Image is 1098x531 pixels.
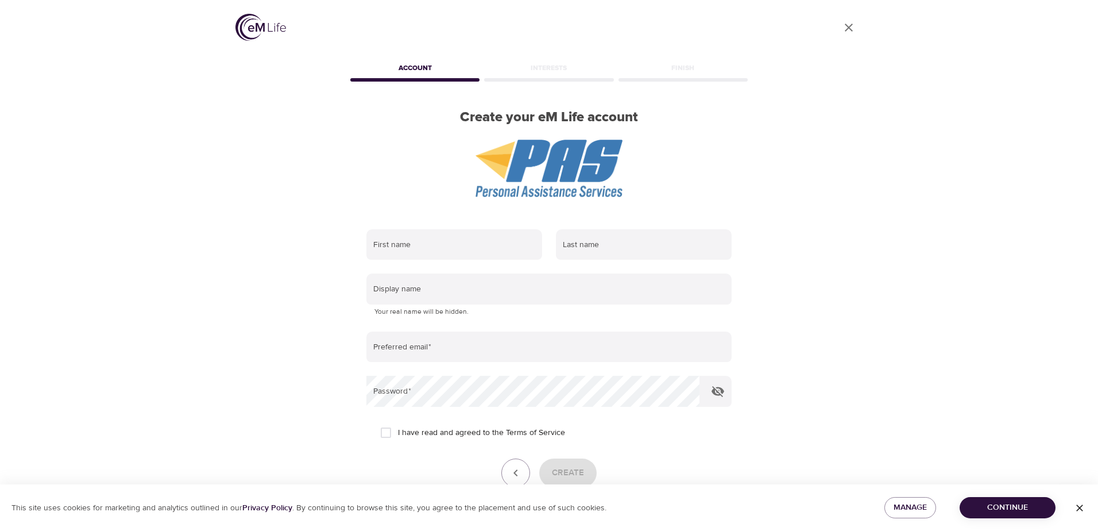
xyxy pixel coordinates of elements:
[475,140,623,197] img: PAS%20logo.png
[960,497,1056,518] button: Continue
[884,497,936,518] button: Manage
[894,501,927,515] span: Manage
[242,503,292,513] a: Privacy Policy
[835,14,863,41] a: close
[506,427,565,439] a: Terms of Service
[348,109,750,126] h2: Create your eM Life account
[969,501,1046,515] span: Continue
[374,306,724,318] p: Your real name will be hidden.
[398,427,565,439] span: I have read and agreed to the
[235,14,286,41] img: logo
